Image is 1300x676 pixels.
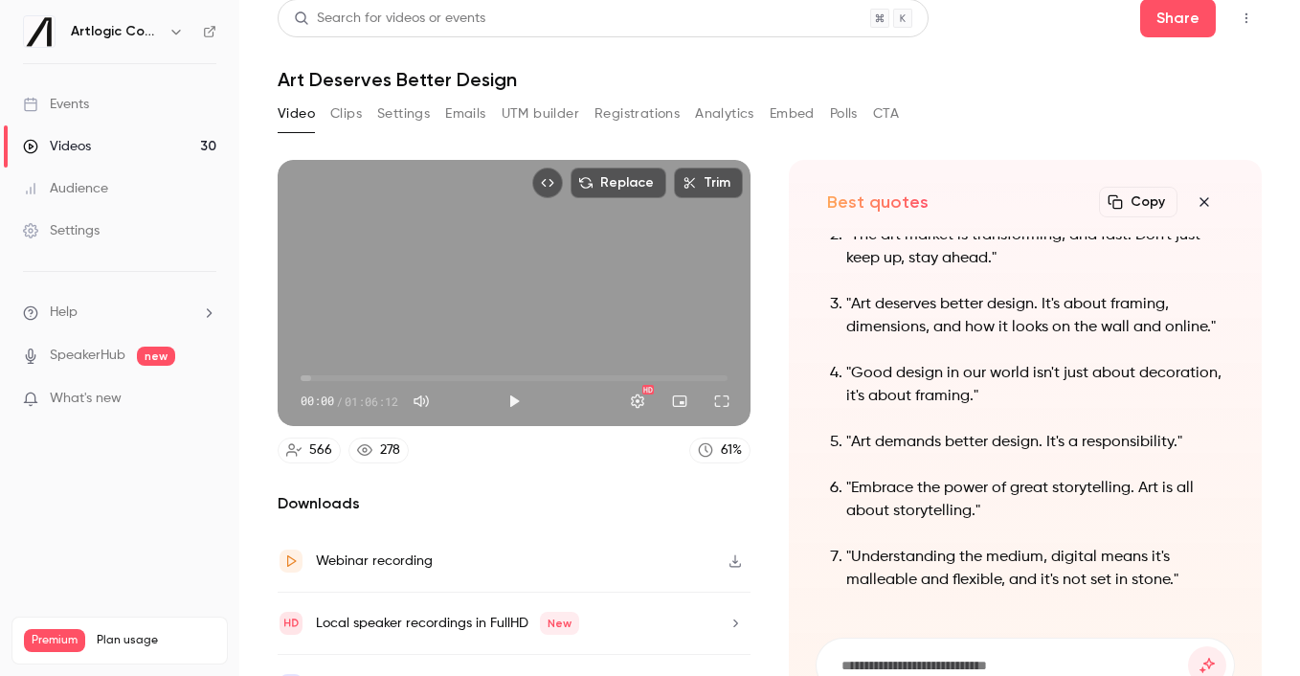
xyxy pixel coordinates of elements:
[642,385,654,394] div: HD
[695,99,754,129] button: Analytics
[540,612,579,635] span: New
[846,431,1223,454] p: "Art demands better design. It's a responsibility."
[50,303,78,323] span: Help
[827,191,929,214] h2: Best quotes
[571,168,666,198] button: Replace
[301,393,398,410] div: 00:00
[345,393,398,410] span: 01:06:12
[873,99,899,129] button: CTA
[846,224,1223,270] p: "The art market is transforming, and fast. Don't just keep up, stay ahead."
[594,99,680,129] button: Registrations
[23,179,108,198] div: Audience
[618,382,657,420] button: Settings
[278,68,1262,91] h1: Art Deserves Better Design
[336,393,343,410] span: /
[846,293,1223,339] p: "Art deserves better design. It's about framing, dimensions, and how it looks on the wall and onl...
[24,16,55,47] img: Artlogic Connect 2025
[846,477,1223,523] p: "Embrace the power of great storytelling. Art is all about storytelling."
[330,99,362,129] button: Clips
[721,440,742,461] div: 61 %
[532,168,563,198] button: Embed video
[309,440,332,461] div: 566
[23,95,89,114] div: Events
[661,382,699,420] button: Turn on miniplayer
[846,362,1223,408] p: "Good design in our world isn't just about decoration, it's about framing."
[380,440,400,461] div: 278
[301,393,334,410] span: 00:00
[278,438,341,463] a: 566
[830,99,858,129] button: Polls
[674,168,743,198] button: Trim
[316,612,579,635] div: Local speaker recordings in FullHD
[502,99,579,129] button: UTM builder
[193,391,216,408] iframe: Noticeable Trigger
[1099,187,1177,217] button: Copy
[316,550,433,573] div: Webinar recording
[689,438,751,463] a: 61%
[23,137,91,156] div: Videos
[348,438,409,463] a: 278
[97,633,215,648] span: Plan usage
[445,99,485,129] button: Emails
[377,99,430,129] button: Settings
[402,382,440,420] button: Mute
[137,347,175,366] span: new
[770,99,815,129] button: Embed
[24,629,85,652] span: Premium
[23,221,100,240] div: Settings
[23,303,216,323] li: help-dropdown-opener
[1231,3,1262,34] button: Top Bar Actions
[703,382,741,420] button: Full screen
[71,22,161,41] h6: Artlogic Connect 2025
[50,389,122,409] span: What's new
[495,382,533,420] button: Play
[846,546,1223,592] p: "Understanding the medium, digital means it's malleable and flexible, and it's not set in stone."
[294,9,485,29] div: Search for videos or events
[278,492,751,515] h2: Downloads
[50,346,125,366] a: SpeakerHub
[278,99,315,129] button: Video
